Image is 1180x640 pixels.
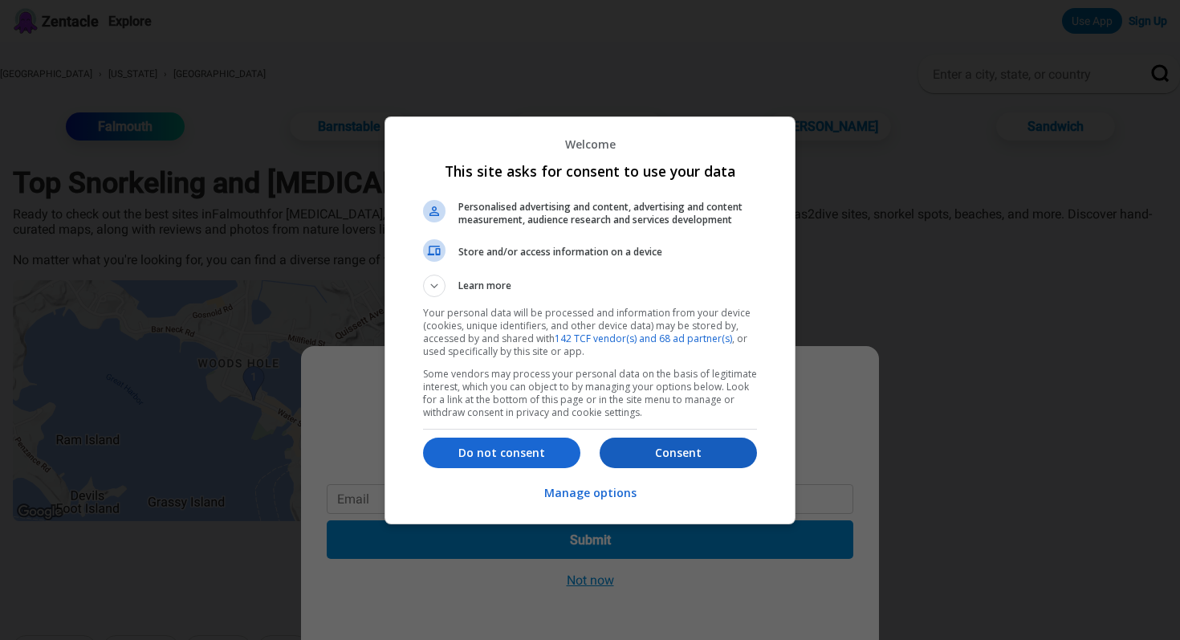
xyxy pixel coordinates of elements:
[423,438,580,468] button: Do not consent
[458,246,757,259] span: Store and/or access information on a device
[423,307,757,358] p: Your personal data will be processed and information from your device (cookies, unique identifier...
[423,275,757,297] button: Learn more
[423,445,580,461] p: Do not consent
[555,332,732,345] a: 142 TCF vendor(s) and 68 ad partner(s)
[423,137,757,152] p: Welcome
[458,201,757,226] span: Personalised advertising and content, advertising and content measurement, audience research and ...
[423,161,757,181] h1: This site asks for consent to use your data
[544,476,637,511] button: Manage options
[385,116,795,524] div: This site asks for consent to use your data
[544,485,637,501] p: Manage options
[423,368,757,419] p: Some vendors may process your personal data on the basis of legitimate interest, which you can ob...
[600,445,757,461] p: Consent
[458,279,511,297] span: Learn more
[600,438,757,468] button: Consent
